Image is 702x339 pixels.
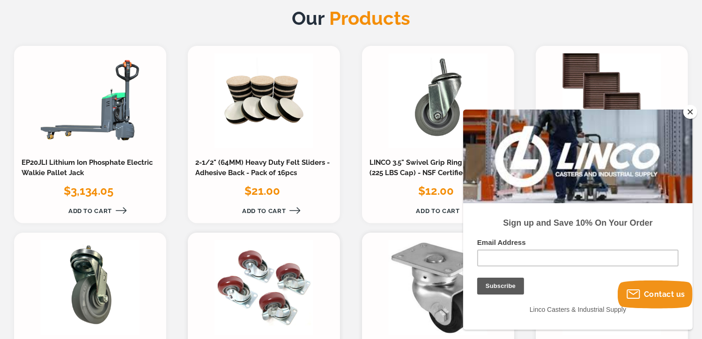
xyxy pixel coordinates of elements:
button: Close [683,105,697,119]
span: Contact us [644,290,685,299]
label: Email Address [14,129,215,140]
a: Add to Cart [369,207,507,214]
input: Subscribe [14,168,61,185]
span: Add to Cart [242,207,286,214]
span: Add to Cart [68,207,112,214]
a: Add to Cart [195,207,333,214]
a: Add to Cart [22,207,159,214]
a: EP20JLI Lithium Ion Phosphate Electric Walkie Pallet Jack [22,158,153,177]
strong: Sign up and Save 10% On Your Order [40,109,189,118]
span: $3,134.05 [64,184,113,198]
button: Contact us [618,280,693,309]
span: $12.00 [418,184,454,198]
a: LINCO 3.5" Swivel Grip Ring Stem Caster (225 LBS Cap) - NSF Certified [369,158,506,177]
span: Linco Casters & Industrial Supply [67,196,163,204]
a: 2-1/2" (64MM) Heavy Duty Felt Sliders - Adhesive Back - Pack of 16pcs [195,158,330,177]
span: Products [325,7,410,29]
span: Add to Cart [416,207,460,214]
button: Subscribe [10,14,57,31]
span: $21.00 [244,184,280,198]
